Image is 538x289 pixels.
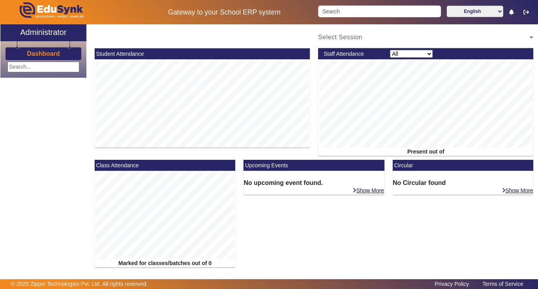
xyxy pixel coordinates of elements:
p: © 2025 Zipper Technologies Pvt. Ltd. All rights reserved. [11,280,148,288]
a: Privacy Policy [431,279,473,289]
div: Present out of [318,148,533,156]
input: Search... [7,62,79,72]
h2: Administrator [20,27,67,37]
h3: Dashboard [27,50,60,57]
input: Search [318,5,441,17]
mat-card-header: Upcoming Events [243,160,384,171]
div: Marked for classes/batches out of 0 [95,259,236,267]
a: Show More [352,187,384,194]
div: Staff Attendance [320,50,386,58]
mat-card-header: Circular [393,160,534,171]
h6: No upcoming event found. [243,179,384,187]
span: Select Session [318,34,362,40]
a: Show More [501,187,534,194]
a: Dashboard [27,49,60,58]
a: Administrator [0,24,86,41]
h5: Gateway to your School ERP system [139,8,310,16]
h6: No Circular found [393,179,534,187]
a: Terms of Service [478,279,527,289]
mat-card-header: Class Attendance [95,160,236,171]
mat-card-header: Student Attendance [95,48,310,59]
